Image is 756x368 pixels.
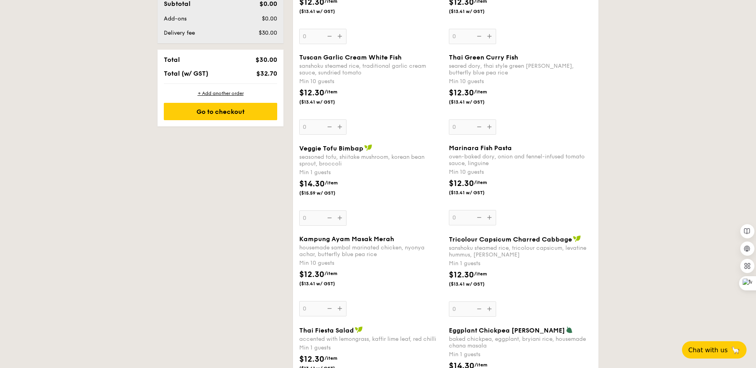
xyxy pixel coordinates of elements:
[299,78,443,85] div: Min 10 guests
[299,179,325,189] span: $14.30
[164,90,277,97] div: + Add another order
[355,326,363,333] img: icon-vegan.f8ff3823.svg
[449,270,474,280] span: $12.30
[256,70,277,77] span: $32.70
[474,362,487,368] span: /item
[299,281,353,287] span: ($13.41 w/ GST)
[566,326,573,333] img: icon-vegetarian.fe4039eb.svg
[299,270,324,279] span: $12.30
[449,236,572,243] span: Tricolour Capsicum Charred Cabbage
[449,8,502,15] span: ($13.41 w/ GST)
[299,235,394,243] span: Kampung Ayam Masak Merah
[449,144,512,152] span: Marinara Fish Pasta
[682,341,747,359] button: Chat with us🦙
[449,260,592,268] div: Min 1 guests
[474,89,487,95] span: /item
[449,351,592,359] div: Min 1 guests
[449,88,474,98] span: $12.30
[324,89,337,95] span: /item
[449,168,592,176] div: Min 10 guests
[324,271,337,276] span: /item
[299,63,443,76] div: sanshoku steamed rice, traditional garlic cream sauce, sundried tomato
[164,15,187,22] span: Add-ons
[164,103,277,120] div: Go to checkout
[164,56,180,63] span: Total
[325,180,338,186] span: /item
[449,336,592,349] div: baked chickpea, eggplant, bryiani rice, housemade chana masala
[449,153,592,167] div: oven-baked dory, onion and fennel-infused tomato sauce, linguine
[324,355,337,361] span: /item
[449,63,592,76] div: seared dory, thai style green [PERSON_NAME], butterfly blue pea rice
[474,180,487,185] span: /item
[299,169,443,177] div: Min 1 guests
[449,327,565,334] span: Eggplant Chickpea [PERSON_NAME]
[299,344,443,352] div: Min 1 guests
[164,30,195,36] span: Delivery fee
[299,88,324,98] span: $12.30
[573,235,581,242] img: icon-vegan.f8ff3823.svg
[449,179,474,188] span: $12.30
[299,145,363,152] span: Veggie Tofu Bimbap
[299,336,443,342] div: accented with lemongrass, kaffir lime leaf, red chilli
[364,144,372,151] img: icon-vegan.f8ff3823.svg
[299,190,353,196] span: ($15.59 w/ GST)
[262,15,277,22] span: $0.00
[299,154,443,167] div: seasoned tofu, shiitake mushroom, korean bean sprout, broccoli
[299,244,443,258] div: housemade sambal marinated chicken, nyonya achar, butterfly blue pea rice
[256,56,277,63] span: $30.00
[299,259,443,267] div: Min 10 guests
[299,355,324,364] span: $12.30
[259,30,277,36] span: $30.00
[299,8,353,15] span: ($13.41 w/ GST)
[449,245,592,258] div: sanshoku steamed rice, tricolour capsicum, levatine hummus, [PERSON_NAME]
[449,54,518,61] span: Thai Green Curry Fish
[299,54,402,61] span: Tuscan Garlic Cream White Fish
[449,78,592,85] div: Min 10 guests
[688,346,728,354] span: Chat with us
[449,99,502,105] span: ($13.41 w/ GST)
[164,70,208,77] span: Total (w/ GST)
[449,281,502,287] span: ($13.41 w/ GST)
[449,190,502,196] span: ($13.41 w/ GST)
[299,327,354,334] span: Thai Fiesta Salad
[731,346,740,355] span: 🦙
[299,99,353,105] span: ($13.41 w/ GST)
[474,271,487,277] span: /item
